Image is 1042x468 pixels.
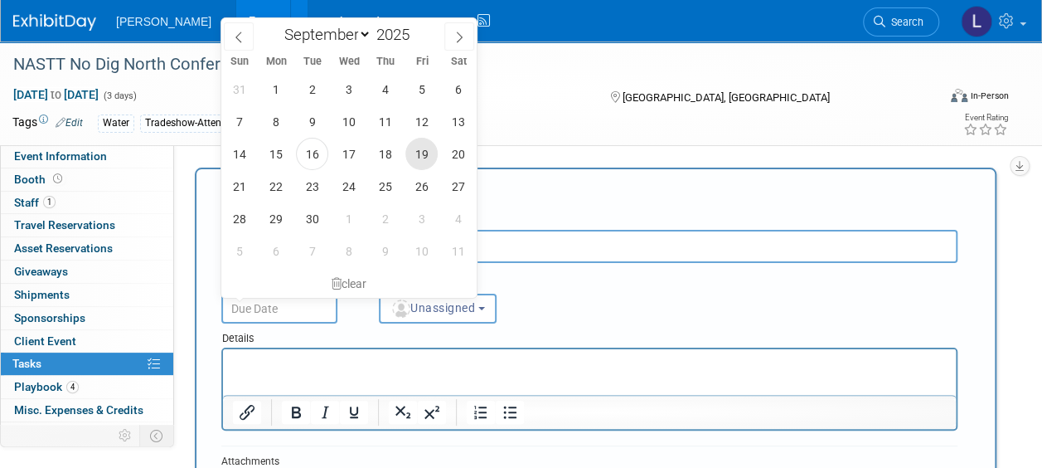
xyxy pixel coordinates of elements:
[259,202,292,235] span: September 29, 2025
[332,202,365,235] span: October 1, 2025
[1,261,173,283] a: Giveaways
[332,235,365,267] span: October 8, 2025
[389,401,417,424] button: Subscript
[405,235,438,267] span: October 10, 2025
[369,202,401,235] span: October 2, 2025
[223,170,255,202] span: September 21, 2025
[296,105,328,138] span: September 9, 2025
[296,138,328,170] span: September 16, 2025
[221,230,957,263] input: Name of task or a short description
[405,73,438,105] span: September 5, 2025
[623,91,830,104] span: [GEOGRAPHIC_DATA], [GEOGRAPHIC_DATA]
[223,349,956,395] iframe: Rich Text Area
[12,87,99,102] span: [DATE] [DATE]
[331,56,367,67] span: Wed
[442,105,474,138] span: September 13, 2025
[369,235,401,267] span: October 9, 2025
[259,170,292,202] span: September 22, 2025
[276,24,371,45] select: Month
[1,353,173,375] a: Tasks
[13,14,96,31] img: ExhibitDay
[296,235,328,267] span: October 7, 2025
[111,425,140,446] td: Personalize Event Tab Strip
[369,105,401,138] span: September 11, 2025
[440,56,477,67] span: Sat
[1,399,173,422] a: Misc. Expenses & Credits
[14,380,79,393] span: Playbook
[1,376,173,398] a: Playbook4
[390,301,475,314] span: Unassigned
[259,235,292,267] span: October 6, 2025
[14,218,115,232] span: Travel Reservations
[340,401,368,424] button: Underline
[223,235,255,267] span: October 5, 2025
[116,15,211,28] span: [PERSON_NAME]
[221,294,337,324] input: Due Date
[223,105,255,138] span: September 7, 2025
[418,401,446,424] button: Superscript
[442,170,474,202] span: September 27, 2025
[43,196,56,208] span: 1
[405,202,438,235] span: October 3, 2025
[369,138,401,170] span: September 18, 2025
[14,334,76,348] span: Client Event
[963,114,1008,122] div: Event Rating
[140,115,232,132] div: Tradeshow-Attend
[14,288,70,301] span: Shipments
[296,202,328,235] span: September 30, 2025
[296,73,328,105] span: September 2, 2025
[864,86,1009,111] div: Event Format
[7,50,923,80] div: NASTT No Dig North Conference 2025
[12,114,83,133] td: Tags
[14,265,68,278] span: Giveaways
[14,149,107,163] span: Event Information
[98,115,134,132] div: Water
[885,16,923,28] span: Search
[48,88,64,101] span: to
[221,213,957,230] div: Short Description
[14,196,56,209] span: Staff
[221,324,957,348] div: Details
[14,241,113,255] span: Asset Reservations
[496,401,524,424] button: Bullet list
[259,138,292,170] span: September 15, 2025
[332,73,365,105] span: September 3, 2025
[863,7,939,37] a: Search
[14,403,143,417] span: Misc. Expenses & Credits
[332,105,365,138] span: September 10, 2025
[1,192,173,214] a: Staff1
[442,235,474,267] span: October 11, 2025
[14,173,65,186] span: Booth
[12,357,41,370] span: Tasks
[1,145,173,168] a: Event Information
[961,6,992,37] img: Lindsey Wolanczyk
[223,202,255,235] span: September 28, 2025
[223,73,255,105] span: August 31, 2025
[311,401,339,424] button: Italic
[951,89,967,102] img: Format-Inperson.png
[233,401,261,424] button: Insert/edit link
[14,311,85,324] span: Sponsorships
[405,138,438,170] span: September 19, 2025
[405,105,438,138] span: September 12, 2025
[332,138,365,170] span: September 17, 2025
[221,270,477,298] div: clear
[970,90,1009,102] div: In-Person
[221,56,258,67] span: Sun
[1,284,173,306] a: Shipments
[404,56,440,67] span: Fri
[369,73,401,105] span: September 4, 2025
[1,214,173,236] a: Travel Reservations
[102,90,137,101] span: (3 days)
[1,168,173,191] a: Booth
[442,202,474,235] span: October 4, 2025
[369,170,401,202] span: September 25, 2025
[259,73,292,105] span: September 1, 2025
[332,170,365,202] span: September 24, 2025
[296,170,328,202] span: September 23, 2025
[371,25,421,44] input: Year
[66,381,79,393] span: 4
[140,425,174,446] td: Toggle Event Tabs
[294,56,331,67] span: Tue
[367,56,404,67] span: Thu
